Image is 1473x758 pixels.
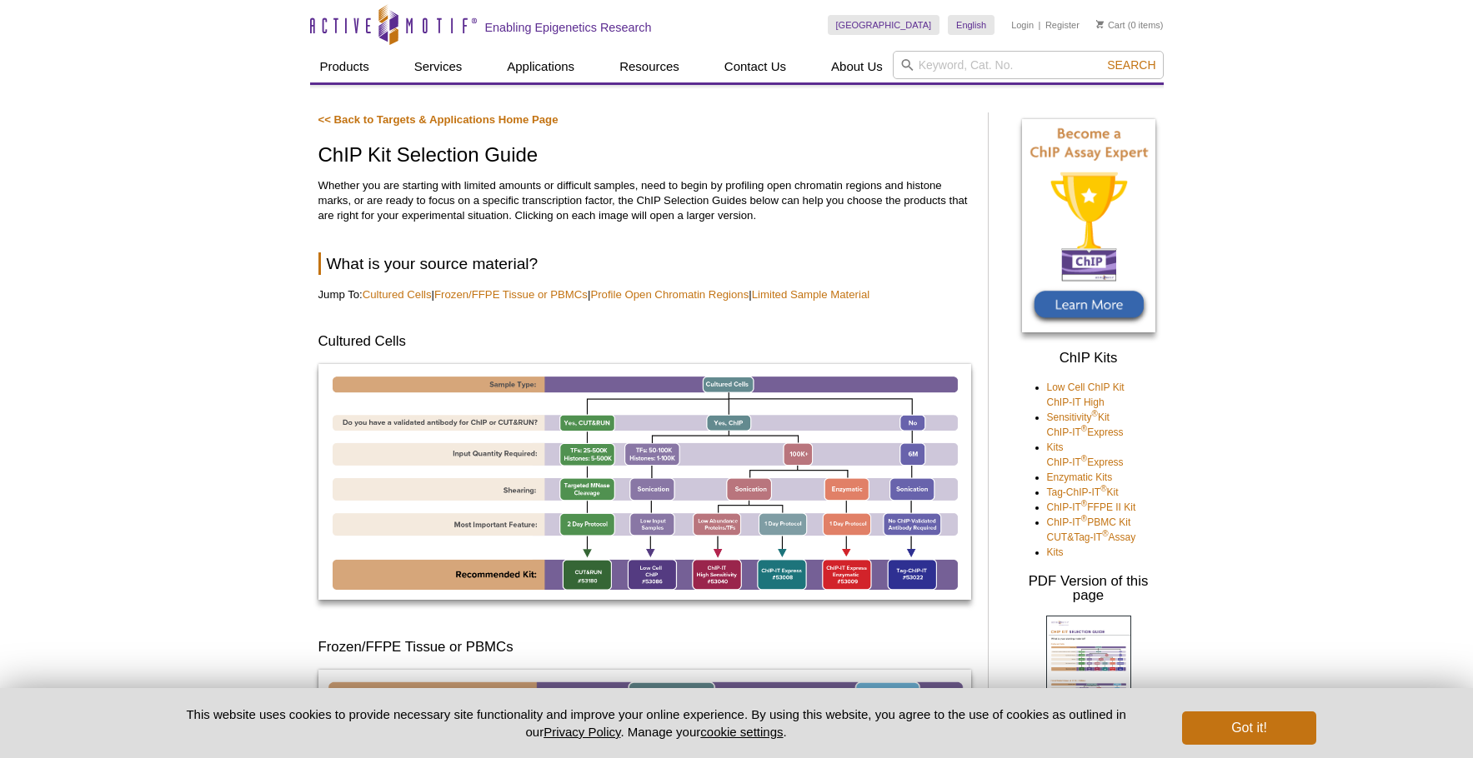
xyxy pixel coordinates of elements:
sup: ® [1100,484,1106,493]
a: English [948,15,995,35]
li: (0 items) [1096,15,1164,35]
p: This website uses cookies to provide necessary site functionality and improve your online experie... [158,706,1155,741]
a: ChIP-IT®Express Kits [1047,425,1140,455]
a: Login [1011,19,1034,31]
p: Whether you are starting with limited amounts or difficult samples, need to begin by profiling op... [318,178,971,223]
sup: ® [1102,529,1108,538]
a: ChIP-IT®PBMC Kit [1047,515,1131,530]
img: ChIP Kits Guide 1 [318,364,971,600]
button: Search [1102,57,1160,72]
a: Cart [1096,19,1125,31]
img: ChIP Kit Selection Guide [1046,616,1131,718]
sup: ® [1081,424,1087,433]
a: Profile Open Chromatin Regions [590,288,749,301]
a: ChIP-IT®Express Enzymatic Kits [1047,455,1140,485]
a: << Back to Targets & Applications Home Page [318,113,559,126]
a: Click for larger image [318,364,971,604]
a: Cultured Cells [363,288,432,301]
a: Services [404,51,473,82]
span: Search [1107,58,1155,72]
a: Frozen/FFPE Tissue or PBMCs [434,288,588,301]
sup: ® [1092,409,1098,418]
sup: ® [1081,514,1087,523]
a: Contact Us [714,51,796,82]
a: [GEOGRAPHIC_DATA] [828,15,940,35]
sup: ® [1081,454,1087,463]
h3: ChIP Kits [1022,349,1155,367]
a: ChIP-IT®FFPE II Kit [1047,500,1136,515]
a: Low Cell ChIP Kit [1047,380,1125,395]
button: cookie settings [700,725,783,739]
button: Got it! [1182,711,1315,745]
h1: ChIP Kit Selection Guide [318,144,971,168]
h2: Enabling Epigenetics Research [485,20,652,35]
a: Applications [497,51,584,82]
a: Limited Sample Material​ [752,288,869,301]
a: ChIP-IT High Sensitivity®Kit [1047,395,1140,425]
p: Jump To: | | | [318,287,971,302]
h3: PDF Version of this page [1022,575,1155,603]
input: Keyword, Cat. No. [893,51,1164,79]
a: Register [1045,19,1080,31]
a: Tag-ChIP-IT®Kit [1047,485,1119,500]
a: Products [310,51,379,82]
img: Become a ChIP Assay Expert [1022,119,1155,328]
a: CUT&Tag-IT®Assay Kits [1047,530,1140,560]
a: Privacy Policy [544,725,620,739]
li: | [1039,15,1041,35]
a: About Us [821,51,893,82]
a: Resources [609,51,689,82]
h3: Frozen/FFPE Tissue or PBMCs [318,637,971,657]
img: Your Cart [1096,20,1104,28]
h2: What is your source material? [318,252,971,275]
sup: ® [1081,499,1087,508]
h3: Cultured Cells [318,332,971,352]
